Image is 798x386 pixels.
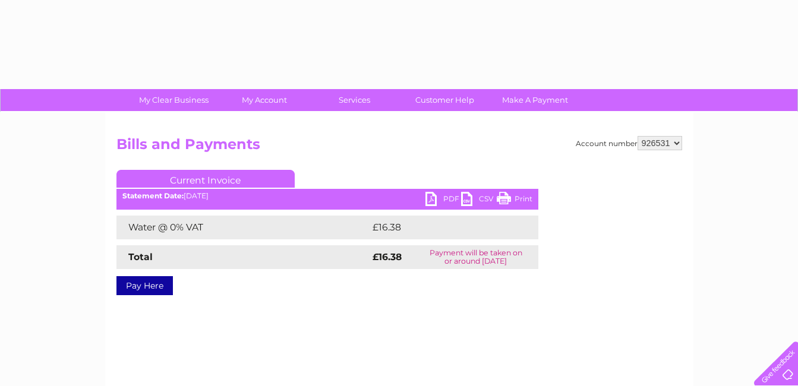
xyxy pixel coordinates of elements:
a: Current Invoice [116,170,295,188]
a: Services [305,89,403,111]
strong: £16.38 [373,251,402,262]
h2: Bills and Payments [116,136,682,159]
a: Make A Payment [486,89,584,111]
a: PDF [425,192,461,209]
a: Pay Here [116,276,173,295]
b: Statement Date: [122,191,184,200]
strong: Total [128,251,153,262]
td: Water @ 0% VAT [116,216,370,239]
a: Customer Help [396,89,494,111]
a: Print [497,192,532,209]
div: Account number [576,136,682,150]
a: My Account [215,89,313,111]
div: [DATE] [116,192,538,200]
a: CSV [461,192,497,209]
td: Payment will be taken on or around [DATE] [414,245,538,269]
a: My Clear Business [125,89,223,111]
td: £16.38 [370,216,513,239]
